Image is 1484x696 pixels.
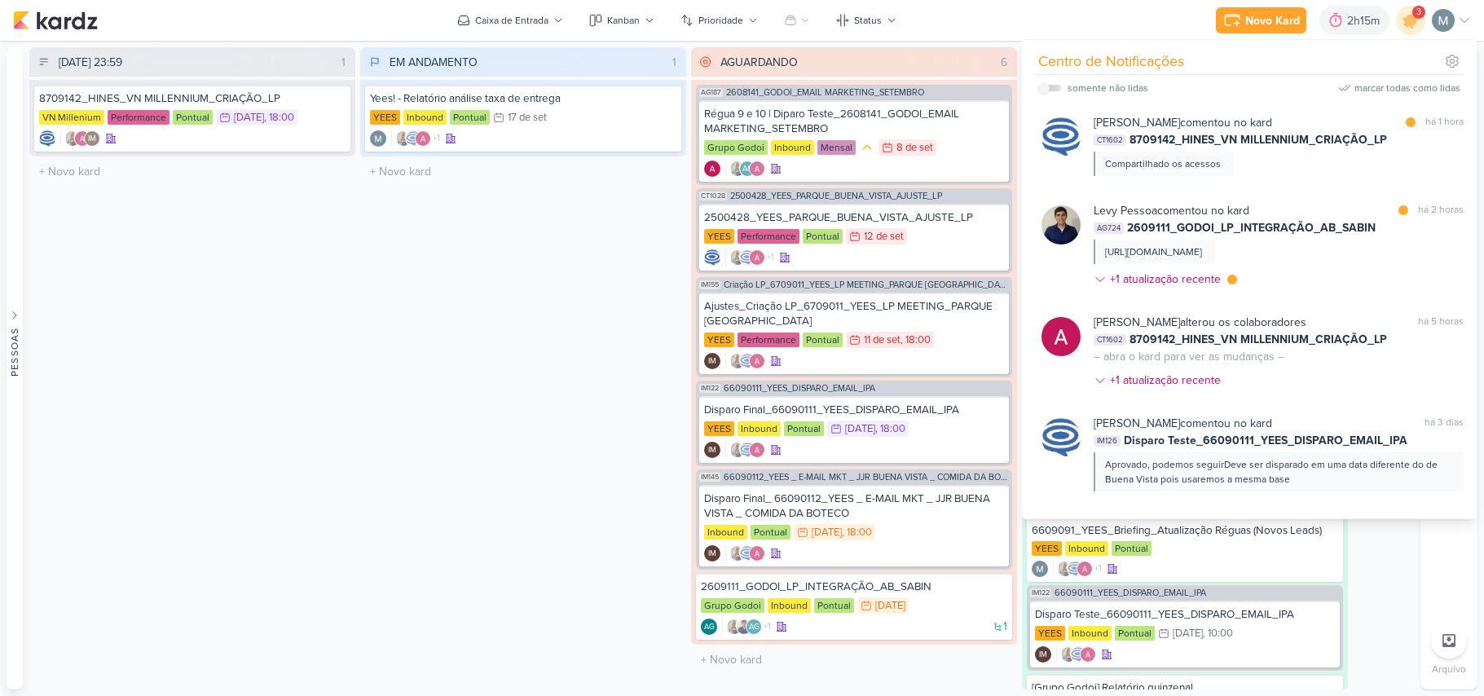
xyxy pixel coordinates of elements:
[1130,131,1387,148] span: 8709142_HINES_VN MILLENNIUM_CRIAÇÃO_LP
[1115,626,1155,641] div: Pontual
[722,619,771,635] div: Colaboradores: Iara Santos, Levy Pessoa, Aline Gimenez Graciano, Alessandra Gomes
[1127,219,1376,236] span: 2609111_GODOI_LP_INTEGRAÇÃO_AB_SABIN
[1032,541,1062,556] div: YEES
[726,619,742,635] img: Iara Santos
[784,421,824,436] div: Pontual
[1105,244,1202,259] div: [URL][DOMAIN_NAME]
[403,110,447,125] div: Inbound
[39,110,104,125] div: VN Millenium
[708,358,716,366] p: IM
[1035,646,1051,663] div: Criador(a): Isabella Machado Guimarães
[1105,457,1451,487] div: Aprovado, podemos seguirDeve ser disparado em uma data diferente do de Buena Vista pois usaremos ...
[1039,651,1047,659] p: IM
[708,447,716,455] p: IM
[33,160,352,183] input: + Novo kard
[704,442,720,458] div: Criador(a): Isabella Machado Guimarães
[704,210,1004,225] div: 2500428_YEES_PARQUE_BUENA_VISTA_AJUSTE_LP
[1030,588,1051,597] span: IM122
[749,442,765,458] img: Alessandra Gomes
[768,598,811,613] div: Inbound
[699,280,720,289] span: IM155
[842,527,872,538] div: , 18:00
[701,619,717,635] div: Aline Gimenez Graciano
[1080,646,1096,663] img: Alessandra Gomes
[701,619,717,635] div: Criador(a): Aline Gimenez Graciano
[896,143,933,153] div: 8 de set
[363,160,683,183] input: + Novo kard
[1432,662,1466,676] p: Arquivo
[749,249,765,266] img: Alessandra Gomes
[1094,416,1180,430] b: [PERSON_NAME]
[1038,51,1184,73] div: Centro de Notificações
[1094,314,1306,331] div: alterou os colaboradores
[1041,418,1081,457] img: Caroline Traven De Andrade
[845,424,875,434] div: [DATE]
[1032,681,1338,695] div: [Grupo Godoi] Relatório quinzenal
[1094,116,1180,130] b: [PERSON_NAME]
[771,140,814,155] div: Inbound
[704,229,734,244] div: YEES
[704,249,720,266] img: Caroline Traven De Andrade
[1347,12,1385,29] div: 2h15m
[1041,317,1081,356] img: Alessandra Gomes
[725,545,765,562] div: Colaboradores: Iara Santos, Caroline Traven De Andrade, Alessandra Gomes
[60,130,100,147] div: Colaboradores: Iara Santos, Alessandra Gomes, Isabella Machado Guimarães
[751,525,790,540] div: Pontual
[1094,315,1180,329] b: [PERSON_NAME]
[694,648,1014,672] input: + Novo kard
[1094,348,1284,365] div: -- abra o kard para ver as mudanças --
[725,353,765,369] div: Colaboradores: Iara Santos, Caroline Traven De Andrade, Alessandra Gomes
[1105,156,1221,171] div: Compartilhado os acessos
[994,54,1014,71] div: 6
[64,130,81,147] img: Iara Santos
[704,403,1004,417] div: Disparo Final_66090111_YEES_DISPARO_EMAIL_IPA
[739,353,755,369] img: Caroline Traven De Andrade
[450,110,490,125] div: Pontual
[704,107,1004,136] div: Régua 9 e 10 | Diparo Teste_2608141_GODOI_EMAIL MARKETING_SETEMBRO
[736,619,752,635] img: Levy Pessoa
[234,112,264,123] div: [DATE]
[108,110,170,125] div: Performance
[738,333,799,347] div: Performance
[729,545,746,562] img: Iara Santos
[1077,561,1093,577] img: Alessandra Gomes
[739,442,755,458] img: Caroline Traven De Andrade
[1418,314,1464,331] div: há 5 horas
[7,47,23,689] button: Pessoas
[1130,331,1387,348] span: 8709142_HINES_VN MILLENNIUM_CRIAÇÃO_LP
[370,130,386,147] img: Mariana Amorim
[704,353,720,369] div: Isabella Machado Guimarães
[1094,114,1272,131] div: comentou no kard
[1041,205,1081,244] img: Levy Pessoa
[39,130,55,147] img: Caroline Traven De Andrade
[1112,541,1152,556] div: Pontual
[704,299,1004,328] div: Ajustes_Criação LP_6709011_YEES_LP MEETING_PARQUE BUENA VISTA
[704,442,720,458] div: Isabella Machado Guimarães
[39,130,55,147] div: Criador(a): Caroline Traven De Andrade
[875,424,905,434] div: , 18:00
[739,249,755,266] img: Caroline Traven De Andrade
[13,11,98,30] img: kardz.app
[817,140,856,155] div: Mensal
[729,442,746,458] img: Iara Santos
[370,91,676,106] div: Yees! - Relatório análise taxa de entrega
[704,161,720,177] img: Alessandra Gomes
[749,623,760,632] p: AG
[1110,372,1224,389] div: +1 atualização recente
[1041,117,1081,156] img: Caroline Traven De Andrade
[508,112,547,123] div: 17 de set
[1094,415,1272,432] div: comentou no kard
[1425,415,1464,432] div: há 3 dias
[699,473,720,482] span: IM145
[739,545,755,562] img: Caroline Traven De Andrade
[1094,435,1121,447] span: IM126
[742,165,753,174] p: AG
[746,619,762,635] div: Aline Gimenez Graciano
[666,54,683,71] div: 1
[749,545,765,562] img: Alessandra Gomes
[395,130,412,147] img: Iara Santos
[1068,81,1148,95] div: somente não lidas
[1053,561,1102,577] div: Colaboradores: Iara Santos, Caroline Traven De Andrade, Alessandra Gomes, Isabella Machado Guimarães
[704,140,768,155] div: Grupo Godoi
[729,161,746,177] img: Iara Santos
